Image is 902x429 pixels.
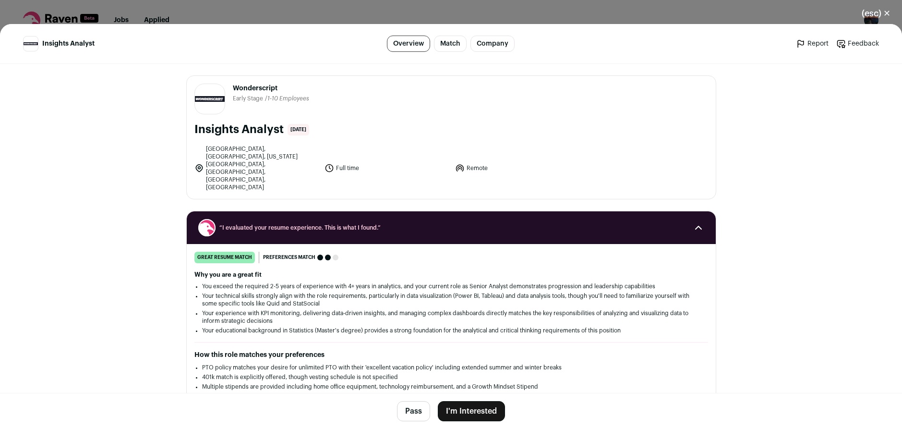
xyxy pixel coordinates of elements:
li: Full time [325,145,449,191]
li: Your educational background in Statistics (Master's degree) provides a strong foundation for the ... [202,327,700,334]
button: I'm Interested [438,401,505,421]
h1: Insights Analyst [194,122,284,137]
li: Work-life balance appears strong with hybrid model, Empower Hours on Fridays (off at 3pm), and em... [202,392,700,400]
span: [DATE] [288,124,309,135]
button: Close modal [850,3,902,24]
button: Pass [397,401,430,421]
a: Overview [387,36,430,52]
a: Report [796,39,829,49]
li: PTO policy matches your desire for unlimited PTO with their 'excellent vacation policy' including... [202,364,700,371]
li: / [265,95,309,102]
span: Preferences match [263,253,315,262]
li: Your experience with KPI monitoring, delivering data-driven insights, and managing complex dashbo... [202,309,700,325]
img: 96677ca46c3a552c661796e39c8417d63660552267bc900c07ecb3cdc91dad95.jpg [195,96,225,102]
li: You exceed the required 2-5 years of experience with 4+ years in analytics, and your current role... [202,282,700,290]
img: 96677ca46c3a552c661796e39c8417d63660552267bc900c07ecb3cdc91dad95.jpg [24,42,38,45]
li: Early Stage [233,95,265,102]
li: Your technical skills strongly align with the role requirements, particularly in data visualizati... [202,292,700,307]
a: Company [470,36,515,52]
a: Match [434,36,467,52]
span: Insights Analyst [42,39,95,49]
li: [GEOGRAPHIC_DATA], [GEOGRAPHIC_DATA], [US_STATE][GEOGRAPHIC_DATA], [GEOGRAPHIC_DATA], [GEOGRAPHIC... [194,145,319,191]
h2: How this role matches your preferences [194,350,708,360]
li: Remote [455,145,580,191]
li: 401k match is explicitly offered, though vesting schedule is not specified [202,373,700,381]
li: Multiple stipends are provided including home office equipment, technology reimbursement, and a G... [202,383,700,391]
div: great resume match [194,252,255,263]
h2: Why you are a great fit [194,271,708,279]
span: Wonderscript [233,84,309,93]
span: 1-10 Employees [267,96,309,101]
span: “I evaluated your resume experience. This is what I found.” [219,224,683,232]
a: Feedback [836,39,879,49]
